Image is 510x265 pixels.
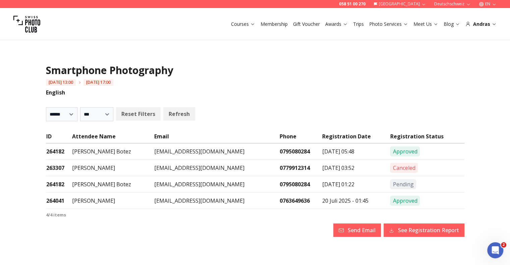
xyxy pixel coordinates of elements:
a: 058 51 00 270 [339,1,365,7]
button: Trips [350,19,366,29]
p: English [46,88,464,96]
td: ID [46,132,72,143]
button: Gift Voucher [290,19,323,29]
div: Andras [465,21,497,27]
button: Blog [441,19,463,29]
a: Membership [261,21,288,27]
td: 264182 [46,176,72,193]
button: Refresh [163,107,195,121]
td: [DATE] 03:52 [322,160,390,176]
td: 263307 [46,160,72,176]
a: 0795080284 [280,181,310,188]
td: Phone [279,132,322,143]
b: 4 / 4 items [46,212,66,218]
a: 0779912314 [280,164,310,172]
a: Trips [353,21,364,27]
button: Membership [258,19,290,29]
td: [PERSON_NAME] Botez [72,176,154,193]
button: Courses [228,19,258,29]
a: 0795080284 [280,148,310,155]
a: Awards [325,21,348,27]
img: Swiss photo club [13,11,40,38]
a: 0763649636 [280,197,310,204]
td: [DATE] 01:22 [322,176,390,193]
span: [DATE] 17:00 [83,79,113,86]
td: [PERSON_NAME] Botez [72,143,154,160]
a: Courses [231,21,255,27]
td: [DATE] 05:48 [322,143,390,160]
td: [EMAIL_ADDRESS][DOMAIN_NAME] [154,143,279,160]
button: Send Email [333,223,381,237]
button: Photo Services [366,19,411,29]
b: Reset Filters [121,110,155,118]
td: Email [154,132,279,143]
td: [EMAIL_ADDRESS][DOMAIN_NAME] [154,160,279,176]
td: Registration Status [390,132,464,143]
td: Registration Date [322,132,390,143]
h1: Smartphone Photography [46,64,464,76]
a: Gift Voucher [293,21,320,27]
button: Meet Us [411,19,441,29]
td: 264041 [46,193,72,209]
b: Refresh [169,110,190,118]
span: Pending [390,179,416,189]
td: [PERSON_NAME] [72,160,154,176]
a: Photo Services [369,21,408,27]
td: [PERSON_NAME] [72,193,154,209]
span: Approved [390,196,420,206]
span: 2 [501,242,506,248]
iframe: Intercom live chat [487,242,503,258]
button: See Registration Report [384,223,464,237]
span: [DATE] 13:00 [46,79,76,86]
a: Blog [444,21,460,27]
td: 20 Juli 2025 - 01:45 [322,193,390,209]
button: Awards [323,19,350,29]
span: Canceled [390,163,418,173]
td: Attendee Name [72,132,154,143]
td: [EMAIL_ADDRESS][DOMAIN_NAME] [154,193,279,209]
button: Reset Filters [116,107,161,121]
a: Meet Us [413,21,438,27]
td: [EMAIL_ADDRESS][DOMAIN_NAME] [154,176,279,193]
span: Approved [390,146,420,156]
td: 264182 [46,143,72,160]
